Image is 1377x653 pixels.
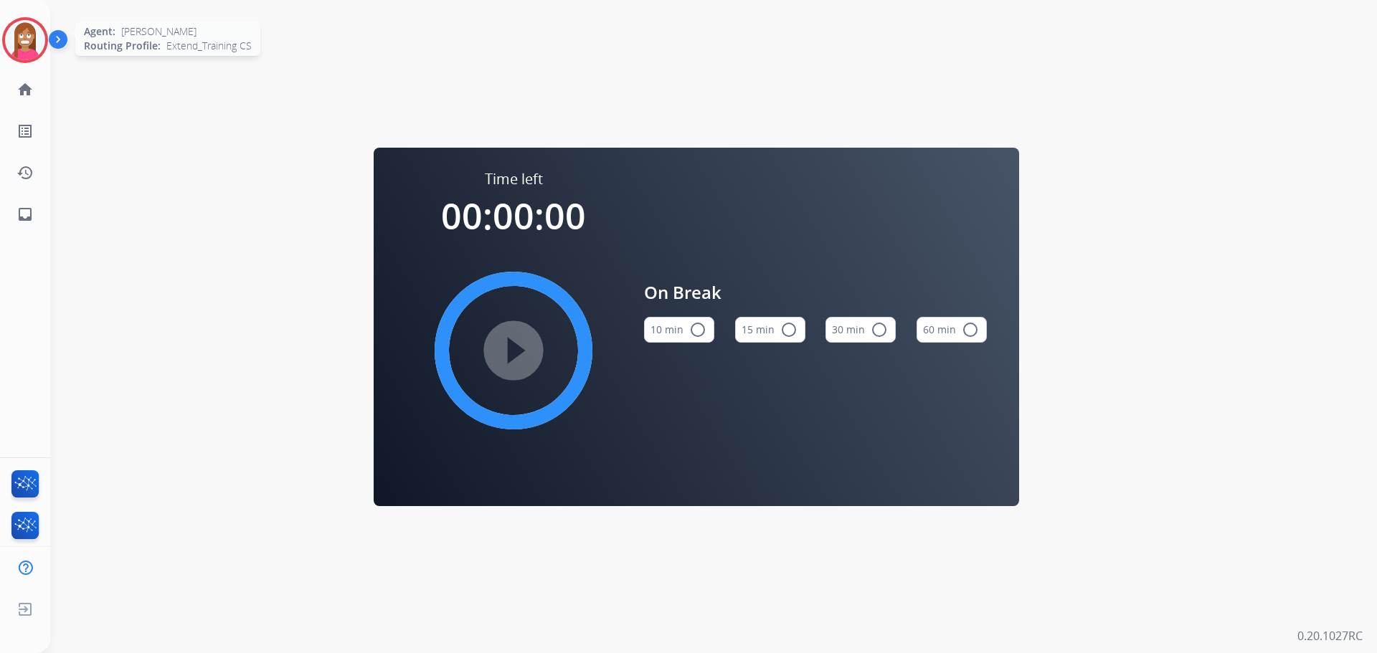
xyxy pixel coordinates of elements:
span: Time left [485,169,543,189]
mat-icon: radio_button_unchecked [689,321,706,338]
mat-icon: radio_button_unchecked [871,321,888,338]
span: 00:00:00 [441,191,586,240]
span: [PERSON_NAME] [121,24,197,39]
mat-icon: inbox [16,206,34,223]
button: 30 min [825,317,896,343]
button: 60 min [917,317,987,343]
button: 15 min [735,317,805,343]
span: On Break [644,280,987,305]
mat-icon: radio_button_unchecked [962,321,979,338]
span: Agent: [84,24,115,39]
mat-icon: history [16,164,34,181]
mat-icon: list_alt [16,123,34,140]
button: 10 min [644,317,714,343]
mat-icon: radio_button_unchecked [780,321,798,338]
mat-icon: home [16,81,34,98]
p: 0.20.1027RC [1297,627,1363,644]
span: Routing Profile: [84,39,161,53]
img: avatar [5,20,45,60]
span: Extend_Training CS [166,39,252,53]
